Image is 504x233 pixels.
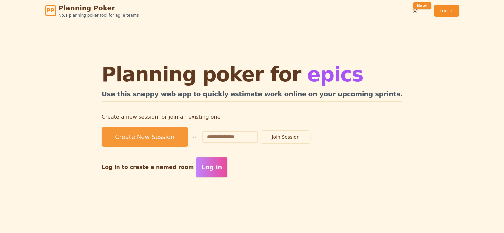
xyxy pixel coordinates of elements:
h1: Planning poker for [102,64,403,84]
h2: Use this snappy web app to quickly estimate work online on your upcoming sprints. [102,89,403,102]
div: New! [413,2,432,9]
span: PP [47,7,54,15]
button: Create New Session [102,127,188,147]
button: New! [409,5,421,17]
button: Log in [196,157,227,177]
a: Log in [434,5,459,17]
p: Log in to create a named room [102,163,194,172]
span: No.1 planning poker tool for agile teams [59,13,139,18]
p: Create a new session, or join an existing one [102,112,403,122]
span: epics [307,63,363,86]
span: Log in [201,163,222,172]
a: PPPlanning PokerNo.1 planning poker tool for agile teams [45,3,139,18]
span: or [193,134,197,140]
span: Planning Poker [59,3,139,13]
button: Join Session [261,130,310,144]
